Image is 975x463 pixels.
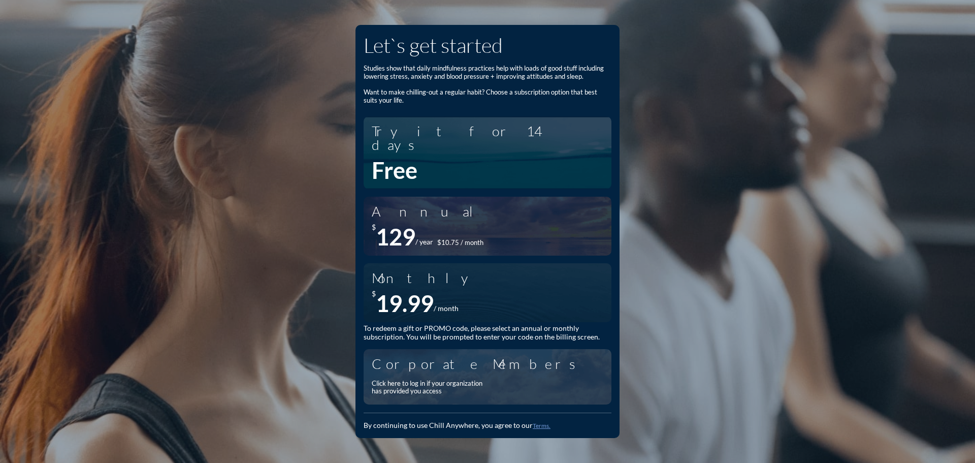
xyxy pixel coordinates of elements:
h1: Let`s get started [364,33,611,57]
div: 19.99 [376,290,434,317]
a: Terms. [533,422,550,429]
div: $ [372,223,376,251]
div: Annual [372,204,485,218]
div: Monthly [372,271,475,285]
div: Click here to log in if your organization has provided you access [372,380,489,395]
div: Try it for 14 days [372,124,603,151]
div: To redeem a gift or PROMO code, please select an annual or monthly subscription. You will be prom... [364,324,611,342]
span: By continuing to use Chill Anywhere, you agree to our [364,421,533,429]
div: Corporate Members [372,357,594,371]
div: Studies show that daily mindfulness practices help with loads of good stuff including lowering st... [364,65,611,104]
div: Free [372,157,417,184]
div: / month [434,304,459,313]
div: 129 [376,223,415,251]
div: $10.75 / month [437,239,483,247]
div: $ [372,290,376,317]
div: / year [415,238,433,246]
